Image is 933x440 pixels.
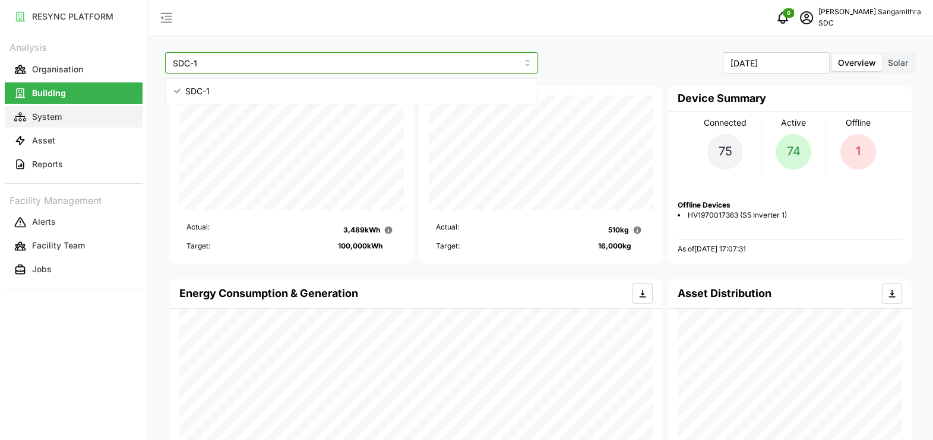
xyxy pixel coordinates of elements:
[723,52,830,74] input: Select Month
[678,286,771,301] h4: Asset Distribution
[32,263,52,275] p: Jobs
[5,5,143,28] a: RESYNC PLATFORM
[186,222,210,238] p: Actual:
[771,6,795,30] button: notifications
[338,241,382,252] p: 100,000 kWh
[787,9,790,17] span: 0
[5,81,143,105] a: Building
[5,38,143,55] p: Analysis
[678,244,746,254] p: As of [DATE] 17:07:31
[186,241,210,252] p: Target:
[5,234,143,258] a: Facility Team
[5,105,143,129] a: System
[598,241,631,252] p: 16,000 kg
[5,259,143,280] button: Jobs
[179,286,358,301] h4: Energy Consumption & Generation
[5,154,143,175] button: Reports
[719,142,732,161] p: 75
[5,59,143,80] button: Organisation
[5,152,143,176] a: Reports
[678,200,902,211] p: Offline Devices
[5,211,143,234] a: Alerts
[856,142,861,161] p: 1
[32,135,55,146] p: Asset
[436,222,459,238] p: Actual:
[32,87,66,99] p: Building
[185,85,210,98] span: SDC-1
[32,111,62,123] p: System
[795,6,818,30] button: schedule
[5,106,143,127] button: System
[781,116,806,129] p: Active
[5,212,143,233] button: Alerts
[888,58,908,68] span: Solar
[678,91,766,106] h4: Device Summary
[436,241,460,252] p: Target:
[787,142,801,161] p: 74
[688,211,787,221] span: HV1970017363 (S5 Inverter 1)
[32,158,63,170] p: Reports
[5,191,143,208] p: Facility Management
[5,82,143,104] button: Building
[32,11,113,23] p: RESYNC PLATFORM
[5,129,143,152] a: Asset
[838,58,876,68] span: Overview
[818,7,921,18] p: [PERSON_NAME] Sangamithra
[5,258,143,282] a: Jobs
[846,116,871,129] p: Offline
[704,116,747,129] p: Connected
[32,63,83,75] p: Organisation
[5,6,143,27] button: RESYNC PLATFORM
[608,225,629,236] p: 510 kg
[818,18,921,29] p: SDC
[32,216,56,228] p: Alerts
[343,225,380,236] p: 3,489 kWh
[32,240,85,251] p: Facility Team
[5,235,143,257] button: Facility Team
[5,58,143,81] a: Organisation
[5,130,143,151] button: Asset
